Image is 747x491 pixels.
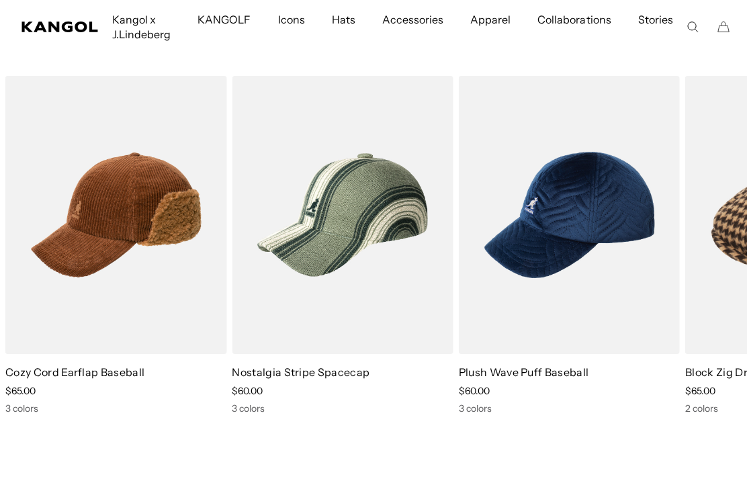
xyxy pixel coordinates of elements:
span: $65.00 [5,385,36,397]
button: Cart [717,21,730,33]
span: $65.00 [685,385,715,397]
a: Kangol [21,21,99,32]
div: 3 colors [459,402,680,414]
img: Plush Wave Puff Baseball [459,76,680,353]
div: 2 of 5 [453,76,680,414]
span: $60.00 [232,385,263,397]
img: Cozy Cord Earflap Baseball [5,76,226,353]
a: Nostalgia Stripe Spacecap [232,365,369,379]
div: 1 of 5 [226,76,453,414]
a: Plush Wave Puff Baseball [459,365,589,379]
a: Cozy Cord Earflap Baseball [5,365,144,379]
img: Nostalgia Stripe Spacecap [232,76,453,353]
div: 3 colors [5,402,226,414]
summary: Search here [687,21,699,33]
div: 3 colors [232,402,453,414]
span: $60.00 [459,385,490,397]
